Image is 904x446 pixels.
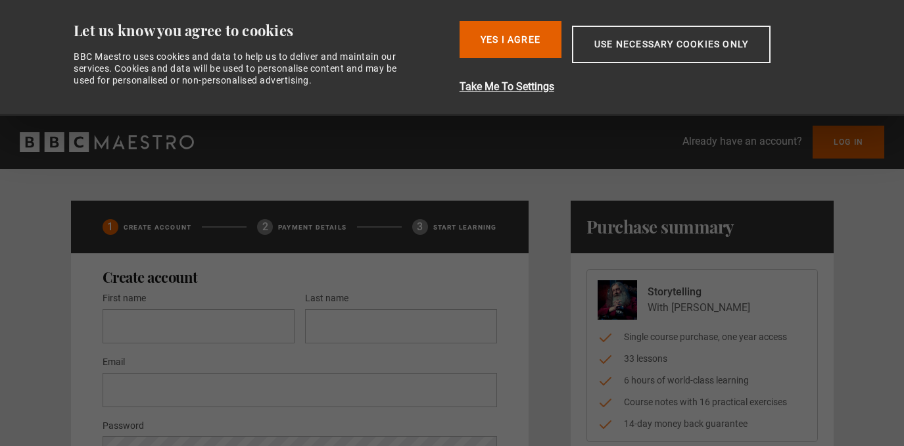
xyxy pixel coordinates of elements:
div: BBC Maestro uses cookies and data to help us to deliver and maintain our services. Cookies and da... [74,51,412,87]
div: 1 [103,219,118,235]
p: With [PERSON_NAME] [648,300,750,316]
label: Password [103,418,144,434]
div: 3 [412,219,428,235]
h1: Purchase summary [586,216,734,237]
button: Take Me To Settings [460,79,840,95]
button: Use necessary cookies only [572,26,771,63]
button: Yes I Agree [460,21,561,58]
label: First name [103,291,146,307]
svg: BBC Maestro [20,132,194,152]
div: 2 [257,219,273,235]
p: Create Account [124,222,192,232]
li: Course notes with 16 practical exercises [598,395,807,409]
p: Payment details [278,222,346,232]
p: Storytelling [648,284,750,300]
label: Email [103,355,125,370]
div: Let us know you agree to cookies [74,21,449,40]
li: Single course purchase, one year access [598,330,807,344]
a: Log In [813,126,884,159]
li: 14-day money back guarantee [598,417,807,431]
p: Already have an account? [682,134,802,149]
h2: Create account [103,269,497,285]
label: Last name [305,291,348,307]
li: 33 lessons [598,352,807,366]
li: 6 hours of world-class learning [598,374,807,387]
p: Start learning [433,222,497,232]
